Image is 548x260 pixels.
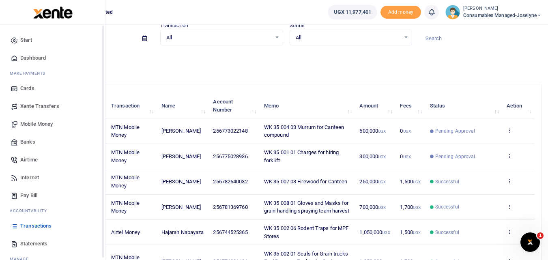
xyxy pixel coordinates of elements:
[400,204,421,210] span: 1,700
[213,229,247,235] span: 256744525365
[20,54,46,62] span: Dashboard
[20,222,52,230] span: Transactions
[413,230,421,235] small: UGX
[395,93,425,118] th: Fees: activate to sort column ascending
[382,230,390,235] small: UGX
[161,153,201,159] span: [PERSON_NAME]
[264,124,344,138] span: WK 35 004 03 Murrum for Canteen compound
[359,153,386,159] span: 300,000
[6,235,99,253] a: Statements
[213,128,247,134] span: 256773022148
[161,128,201,134] span: [PERSON_NAME]
[359,178,386,185] span: 250,000
[264,149,339,163] span: WK 35 001 01 Charges for hiring forklift
[6,67,99,80] li: M
[6,97,99,115] a: Xente Transfers
[403,155,411,159] small: UGX
[213,153,247,159] span: 256775028936
[359,229,390,235] span: 1,050,000
[161,204,201,210] span: [PERSON_NAME]
[20,84,34,92] span: Cards
[166,34,271,42] span: All
[16,208,47,214] span: countability
[6,187,99,204] a: Pay Bill
[20,191,37,200] span: Pay Bill
[6,169,99,187] a: Internet
[445,5,460,19] img: profile-user
[111,174,140,189] span: MTN Mobile Money
[355,93,395,118] th: Amount: activate to sort column ascending
[20,138,35,146] span: Banks
[359,204,386,210] span: 700,000
[325,5,380,19] li: Wallet ballance
[403,129,411,133] small: UGX
[20,102,59,110] span: Xente Transfers
[296,34,401,42] span: All
[435,229,459,236] span: Successful
[111,229,140,235] span: Airtel Money
[14,70,45,76] span: ake Payments
[380,6,421,19] span: Add money
[435,178,459,185] span: Successful
[20,156,38,164] span: Airtime
[111,200,140,214] span: MTN Mobile Money
[400,178,421,185] span: 1,500
[32,9,73,15] a: logo-small logo-large logo-large
[419,32,542,45] input: Search
[400,229,421,235] span: 1,500
[537,232,544,239] span: 1
[264,200,350,214] span: WK 35 008 01 Gloves and Masks for grain handling spraying team harvest
[111,149,140,163] span: MTN Mobile Money
[400,153,410,159] span: 0
[20,36,32,44] span: Start
[378,155,386,159] small: UGX
[6,115,99,133] a: Mobile Money
[213,204,247,210] span: 256781369760
[463,5,542,12] small: [PERSON_NAME]
[435,127,475,135] span: Pending Approval
[213,178,247,185] span: 256782640032
[380,9,421,15] a: Add money
[161,229,204,235] span: Hajarah Nabayaza
[33,6,73,19] img: logo-large
[6,80,99,97] a: Cards
[111,124,140,138] span: MTN Mobile Money
[157,93,209,118] th: Name: activate to sort column ascending
[161,178,201,185] span: [PERSON_NAME]
[160,21,188,30] label: Transaction
[290,21,305,30] label: Status
[378,180,386,184] small: UGX
[31,55,542,64] p: Download
[445,5,542,19] a: profile-user [PERSON_NAME] Consumables managed-Joselyne
[359,128,386,134] span: 500,000
[463,12,542,19] span: Consumables managed-Joselyne
[20,120,53,128] span: Mobile Money
[435,153,475,160] span: Pending Approval
[413,205,421,210] small: UGX
[334,8,371,16] span: UGX 11,977,401
[6,49,99,67] a: Dashboard
[6,217,99,235] a: Transactions
[20,240,47,248] span: Statements
[520,232,540,252] iframe: Intercom live chat
[107,93,157,118] th: Transaction: activate to sort column ascending
[435,203,459,211] span: Successful
[6,204,99,217] li: Ac
[502,93,535,118] th: Action: activate to sort column ascending
[6,31,99,49] a: Start
[208,93,260,118] th: Account Number: activate to sort column ascending
[400,128,410,134] span: 0
[328,5,377,19] a: UGX 11,977,401
[260,93,355,118] th: Memo: activate to sort column ascending
[6,151,99,169] a: Airtime
[380,6,421,19] li: Toup your wallet
[378,205,386,210] small: UGX
[264,178,347,185] span: WK 35 007 03 Firewood for Canteen
[264,225,348,239] span: WK 35 002 06 Rodent Traps for MPF Stores
[6,133,99,151] a: Banks
[425,93,502,118] th: Status: activate to sort column ascending
[378,129,386,133] small: UGX
[413,180,421,184] small: UGX
[20,174,39,182] span: Internet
